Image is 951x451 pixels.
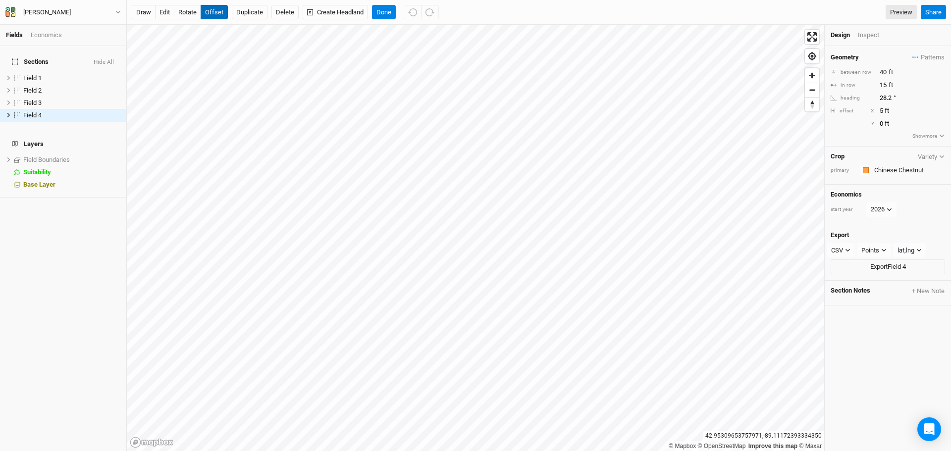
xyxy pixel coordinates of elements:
div: Suitability [23,168,120,176]
div: Open Intercom Messenger [917,417,941,441]
div: Daniel Freund [23,7,71,17]
button: rotate [174,5,201,20]
button: CSV [827,243,855,258]
button: Redo (^Z) [421,5,439,20]
span: Field Boundaries [23,156,70,163]
h4: Layers [6,134,120,154]
button: Zoom out [805,83,819,97]
div: between row [831,69,874,76]
div: offset [840,107,853,115]
div: start year [831,206,865,213]
div: Field Boundaries [23,156,120,164]
div: X [871,107,874,115]
input: Chinese Chestnut [871,164,945,176]
div: Points [861,246,879,255]
button: Hide All [93,59,114,66]
div: Design [831,31,850,40]
div: Field 4 [23,111,120,119]
a: OpenStreetMap [698,443,746,450]
button: Zoom in [805,68,819,83]
div: Inspect [858,31,893,40]
span: Base Layer [23,181,55,188]
button: Duplicate [232,5,267,20]
div: Field 1 [23,74,120,82]
button: 2026 [866,202,897,217]
button: Reset bearing to north [805,97,819,111]
button: + New Note [911,287,945,296]
span: Field 2 [23,87,42,94]
div: heading [831,95,874,102]
div: Economics [31,31,62,40]
div: CSV [831,246,843,255]
span: Suitability [23,168,51,176]
h4: Crop [831,152,845,160]
button: Undo (^z) [404,5,422,20]
canvas: Map [127,25,824,451]
h4: Economics [831,191,945,199]
button: ExportField 4 [831,259,945,274]
div: primary [831,167,855,174]
div: Base Layer [23,181,120,189]
button: Share [921,5,946,20]
button: Done [372,5,396,20]
div: 42.95309653757971 , -89.11172393334350 [703,431,824,441]
button: draw [132,5,156,20]
a: Maxar [799,443,822,450]
button: [PERSON_NAME] [5,7,121,18]
div: in row [831,82,874,89]
span: Sections [12,58,49,66]
h4: Export [831,231,945,239]
button: offset [201,5,228,20]
a: Improve this map [748,443,797,450]
h4: Geometry [831,53,859,61]
span: Reset bearing to north [805,98,819,111]
button: Enter fullscreen [805,30,819,44]
div: Field 2 [23,87,120,95]
a: Mapbox [669,443,696,450]
a: Preview [886,5,917,20]
div: Field 3 [23,99,120,107]
span: Patterns [912,52,945,62]
button: Delete [271,5,299,20]
div: lat,lng [898,246,914,255]
button: Create Headland [303,5,368,20]
a: Mapbox logo [130,437,173,448]
button: Variety [917,153,945,160]
button: edit [155,5,174,20]
a: Fields [6,31,23,39]
button: Find my location [805,49,819,63]
button: Points [857,243,891,258]
span: Field 3 [23,99,42,106]
div: [PERSON_NAME] [23,7,71,17]
span: Section Notes [831,287,870,296]
button: Showmore [912,132,945,141]
span: Field 4 [23,111,42,119]
div: Y [840,120,874,128]
button: lat,lng [893,243,926,258]
span: Field 1 [23,74,42,82]
button: Patterns [912,52,945,63]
